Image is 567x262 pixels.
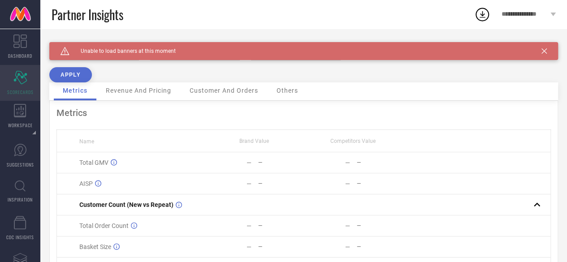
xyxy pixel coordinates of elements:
span: Others [277,87,298,94]
span: Brand Value [239,138,269,144]
div: Brand [49,42,139,48]
div: — [357,223,402,229]
div: — [247,159,251,166]
div: — [345,159,350,166]
div: — [258,159,303,166]
div: — [258,223,303,229]
span: Competitors Value [330,138,376,144]
span: CDC INSIGHTS [6,234,34,241]
span: AISP [79,180,93,187]
span: Basket Size [79,243,111,250]
span: Name [79,138,94,145]
div: — [247,243,251,250]
div: Open download list [474,6,490,22]
span: Customer And Orders [190,87,258,94]
span: SUGGESTIONS [7,161,34,168]
span: SCORECARDS [7,89,34,95]
span: Unable to load banners at this moment [69,48,176,54]
div: — [258,244,303,250]
span: WORKSPACE [8,122,33,129]
div: Metrics [56,107,551,118]
div: — [345,222,350,229]
div: — [357,159,402,166]
div: — [345,243,350,250]
div: — [258,180,303,187]
span: Partner Insights [52,5,123,24]
button: APPLY [49,67,92,82]
span: Total Order Count [79,222,129,229]
span: Revenue And Pricing [106,87,171,94]
div: — [345,180,350,187]
span: Customer Count (New vs Repeat) [79,201,173,208]
span: INSPIRATION [8,196,33,203]
div: — [247,222,251,229]
span: Metrics [63,87,87,94]
div: — [357,180,402,187]
span: Total GMV [79,159,108,166]
div: — [357,244,402,250]
span: DASHBOARD [8,52,32,59]
div: — [247,180,251,187]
